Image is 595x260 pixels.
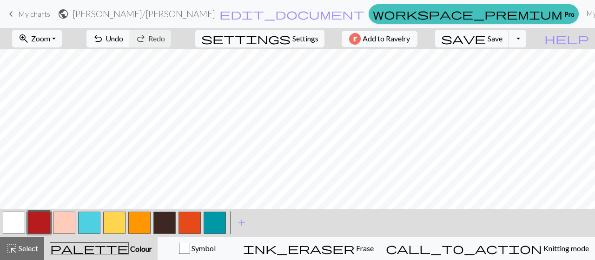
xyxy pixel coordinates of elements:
[50,242,128,255] span: palette
[12,30,62,47] button: Zoom
[86,30,130,47] button: Undo
[349,33,361,45] img: Ravelry
[542,244,589,253] span: Knitting mode
[380,237,595,260] button: Knitting mode
[355,244,374,253] span: Erase
[488,34,502,43] span: Save
[195,30,324,47] button: SettingsSettings
[236,216,247,229] span: add
[441,32,486,45] span: save
[435,30,509,47] button: Save
[544,32,589,45] span: help
[386,242,542,255] span: call_to_action
[93,32,104,45] span: undo
[18,9,50,18] span: My charts
[129,244,152,253] span: Colour
[17,244,38,253] span: Select
[58,7,69,20] span: public
[73,8,215,19] h2: [PERSON_NAME] / [PERSON_NAME]
[6,7,17,20] span: keyboard_arrow_left
[342,31,417,47] button: Add to Ravelry
[243,242,355,255] span: ink_eraser
[18,32,29,45] span: zoom_in
[6,242,17,255] span: highlight_alt
[201,32,291,45] span: settings
[6,6,50,22] a: My charts
[31,34,50,43] span: Zoom
[237,237,380,260] button: Erase
[158,237,237,260] button: Symbol
[190,244,216,253] span: Symbol
[373,7,562,20] span: workspace_premium
[201,33,291,44] i: Settings
[219,7,364,20] span: edit_document
[369,4,579,24] a: Pro
[363,33,410,45] span: Add to Ravelry
[44,237,158,260] button: Colour
[292,33,318,44] span: Settings
[106,34,123,43] span: Undo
